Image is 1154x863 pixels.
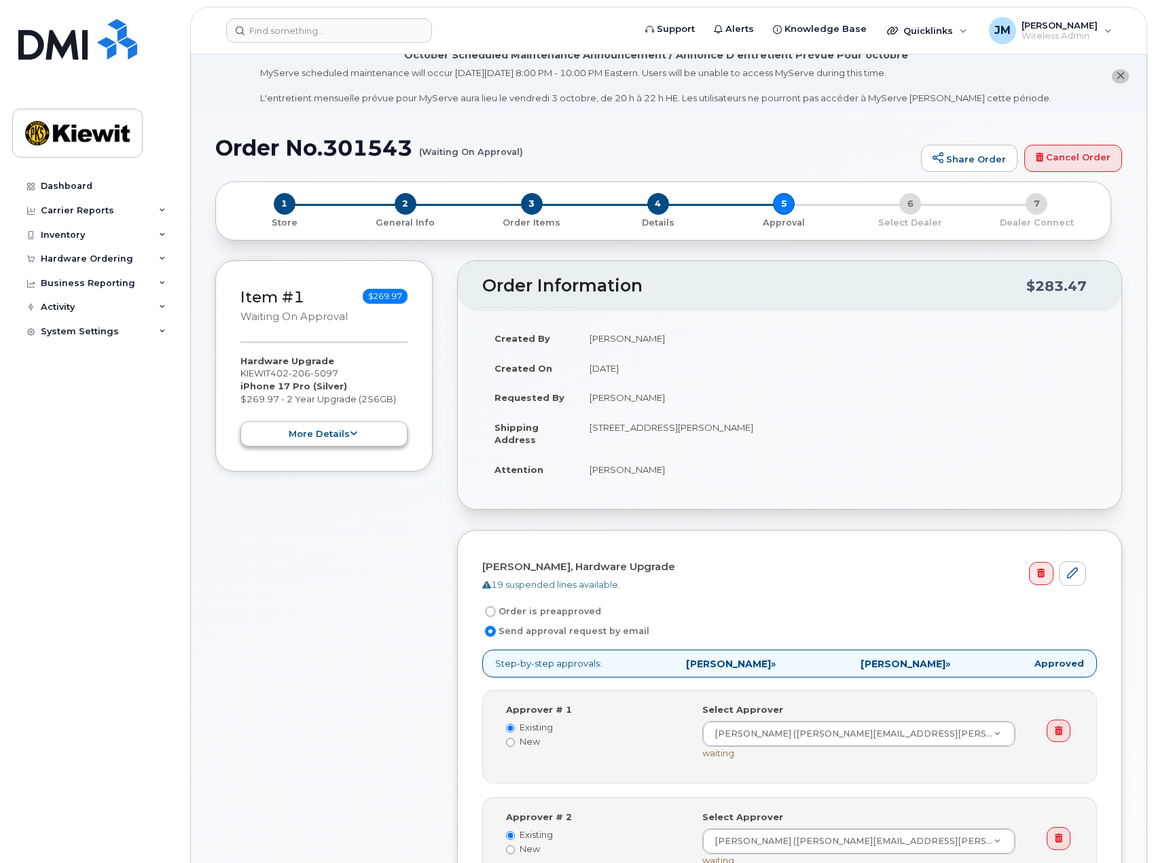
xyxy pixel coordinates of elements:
[494,392,564,403] strong: Requested By
[469,215,595,229] a: 3 Order Items
[289,368,310,378] span: 206
[395,193,416,215] span: 2
[921,145,1017,172] a: Share Order
[260,67,1051,105] div: MyServe scheduled maintenance will occur [DATE][DATE] 8:00 PM - 10:00 PM Eastern. Users will be u...
[482,561,1086,573] h4: [PERSON_NAME], Hardware Upgrade
[878,17,977,44] div: Quicklinks
[274,193,295,215] span: 1
[506,738,515,747] input: New
[240,421,408,446] button: more details
[706,728,993,740] span: [PERSON_NAME] ([PERSON_NAME][EMAIL_ADDRESS][PERSON_NAME][PERSON_NAME][DOMAIN_NAME])
[227,215,342,229] a: 1 Store
[404,48,908,63] div: October Scheduled Maintenance Announcement / Annonce D'entretient Prévue Pour octobre
[506,845,515,854] input: New
[506,703,572,716] label: Approver # 1
[600,217,716,229] p: Details
[702,703,783,716] label: Select Approver
[506,721,682,734] label: Existing
[521,193,543,215] span: 3
[240,311,348,323] small: Waiting On Approval
[595,215,721,229] a: 4 Details
[577,455,1097,485] td: [PERSON_NAME]
[494,422,539,446] strong: Shipping Address
[494,333,550,344] strong: Created By
[419,136,523,157] small: (Waiting On Approval)
[342,215,469,229] a: 2 General Info
[647,193,669,215] span: 4
[363,289,408,304] span: $269.97
[310,368,338,378] span: 5097
[1024,145,1122,172] a: Cancel Order
[703,722,1014,746] a: [PERSON_NAME] ([PERSON_NAME][EMAIL_ADDRESS][PERSON_NAME][PERSON_NAME][DOMAIN_NAME])
[226,18,432,43] input: Find something...
[506,843,682,856] label: New
[506,811,572,824] label: Approver # 2
[240,355,408,446] div: KIEWIT $269.97 - 2 Year Upgrade (256GB)
[506,724,515,733] input: Existing
[577,383,1097,412] td: [PERSON_NAME]
[506,735,682,748] label: New
[240,381,347,391] strong: iPhone 17 Pro (Silver)
[482,277,1026,296] h2: Order Information
[861,659,950,669] span: »
[240,355,334,366] strong: Hardware Upgrade
[703,829,1014,853] a: [PERSON_NAME] ([PERSON_NAME][EMAIL_ADDRESS][PERSON_NAME][PERSON_NAME][DOMAIN_NAME])
[348,217,463,229] p: General Info
[577,412,1097,455] td: [STREET_ADDRESS][PERSON_NAME]
[706,835,993,847] span: [PERSON_NAME] ([PERSON_NAME][EMAIL_ADDRESS][PERSON_NAME][PERSON_NAME][DOMAIN_NAME])
[494,363,552,374] strong: Created On
[702,811,783,824] label: Select Approver
[270,368,338,378] span: 402
[482,578,1086,591] div: 19 suspended lines available.
[482,623,649,639] label: Send approval request by email
[240,287,304,306] a: Item #1
[861,658,945,670] strong: [PERSON_NAME]
[485,606,496,617] input: Order is preapproved
[494,464,543,475] strong: Attention
[686,659,776,669] span: »
[1112,69,1129,84] button: close notification
[577,323,1097,353] td: [PERSON_NAME]
[1026,273,1087,299] div: $283.47
[474,217,590,229] p: Order Items
[1095,804,1144,853] iframe: Messenger Launcher
[232,217,337,229] p: Store
[215,136,914,160] h1: Order No.301543
[506,828,682,841] label: Existing
[485,626,496,637] input: Send approval request by email
[506,831,515,840] input: Existing
[686,658,771,670] strong: [PERSON_NAME]
[1034,657,1084,670] strong: Approved
[577,353,1097,383] td: [DATE]
[702,747,734,758] span: waiting
[979,17,1121,44] div: Jason Muhle
[482,650,1097,677] p: Step-by-step approvals:
[482,603,601,620] label: Order is preapproved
